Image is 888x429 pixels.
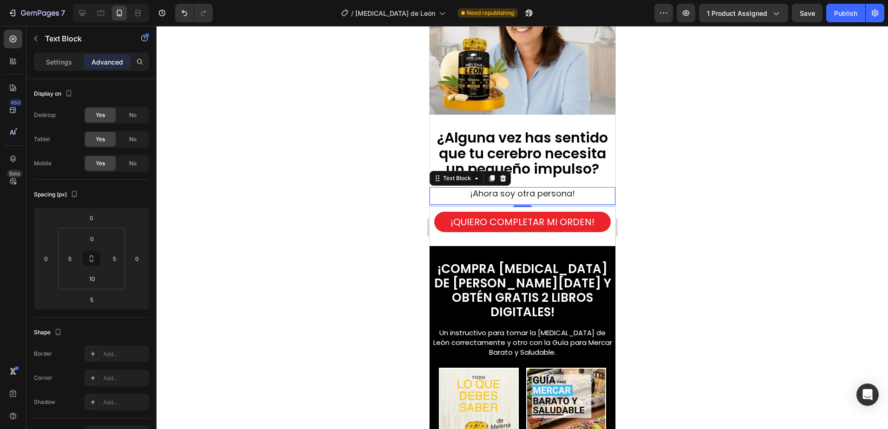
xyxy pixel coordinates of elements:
div: Undo/Redo [175,4,213,22]
div: Add... [103,374,147,383]
span: Yes [96,111,105,119]
p: Text Block [45,33,124,44]
div: Desktop [34,111,56,119]
span: 1 product assigned [707,8,767,18]
input: 5px [107,252,121,266]
div: Tablet [34,135,50,143]
span: Save [800,9,815,17]
div: Open Intercom Messenger [856,383,879,406]
span: / [351,8,353,18]
input: 5 [82,292,101,306]
p: Advanced [91,57,123,67]
div: Mobile [34,159,52,168]
input: 0px [83,232,101,246]
input: 10px [83,272,101,286]
input: 0 [39,252,53,266]
button: 7 [4,4,69,22]
span: [MEDICAL_DATA] de León [355,8,435,18]
span: No [129,111,137,119]
div: Spacing (px) [34,188,80,201]
input: 5px [63,252,77,266]
div: 450 [9,99,22,106]
button: 1 product assigned [699,4,788,22]
input: 0 [82,211,101,225]
span: Yes [96,159,105,168]
div: Publish [834,8,857,18]
div: Shadow [34,398,55,406]
div: Display on [34,88,74,100]
div: Border [34,350,52,358]
span: Need republishing [467,9,514,17]
button: Publish [826,4,865,22]
div: Corner [34,374,52,382]
div: Add... [103,350,147,358]
p: 7 [61,7,65,19]
div: Add... [103,398,147,407]
input: 0 [130,252,144,266]
span: Yes [96,135,105,143]
span: No [129,159,137,168]
iframe: Design area [430,26,615,429]
button: Save [792,4,823,22]
div: Shape [34,326,64,339]
div: Beta [7,170,22,177]
span: No [129,135,137,143]
p: Settings [46,57,72,67]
